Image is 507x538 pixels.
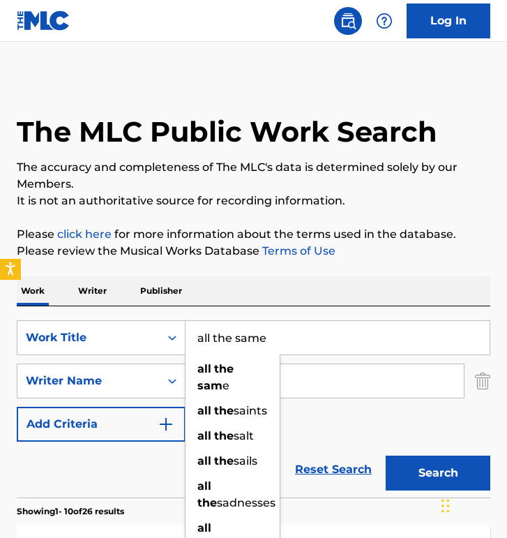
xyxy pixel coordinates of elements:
[214,454,234,468] strong: the
[197,362,211,375] strong: all
[340,13,356,29] img: search
[437,471,507,538] iframe: Chat Widget
[17,243,490,260] p: Please review the Musical Works Database
[197,479,211,493] strong: all
[234,429,254,442] span: salt
[136,276,186,306] p: Publisher
[370,7,398,35] div: Help
[197,521,211,535] strong: all
[214,429,234,442] strong: the
[17,159,490,193] p: The accuracy and completeness of The MLC's data is determined solely by our Members.
[288,454,379,485] a: Reset Search
[197,454,211,468] strong: all
[197,379,222,392] strong: sam
[475,364,490,398] img: Delete Criterion
[386,456,490,491] button: Search
[17,320,490,498] form: Search Form
[26,373,151,389] div: Writer Name
[376,13,393,29] img: help
[26,329,151,346] div: Work Title
[214,404,234,417] strong: the
[17,505,124,518] p: Showing 1 - 10 of 26 results
[17,10,70,31] img: MLC Logo
[407,3,490,38] a: Log In
[259,244,335,257] a: Terms of Use
[17,407,186,442] button: Add Criteria
[214,362,234,375] strong: the
[17,226,490,243] p: Please for more information about the terms used in the database.
[441,485,450,527] div: Drag
[334,7,362,35] a: Public Search
[17,193,490,209] p: It is not an authoritative source for recording information.
[17,114,437,149] h1: The MLC Public Work Search
[197,496,217,509] strong: the
[57,227,112,241] a: click here
[74,276,111,306] p: Writer
[197,404,211,417] strong: all
[158,416,174,433] img: 9d2ae6d4665cec9f34b9.svg
[222,379,229,392] span: e
[197,429,211,442] strong: all
[234,454,257,468] span: sails
[17,276,49,306] p: Work
[217,496,275,509] span: sadnesses
[234,404,267,417] span: saints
